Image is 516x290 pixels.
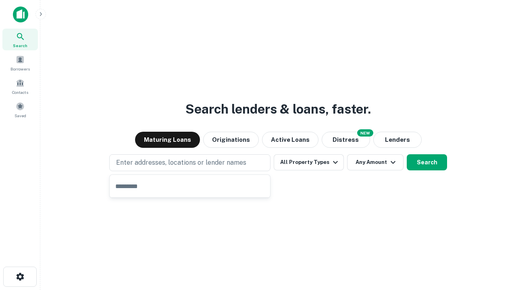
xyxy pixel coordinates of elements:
button: Lenders [373,132,422,148]
span: Saved [15,112,26,119]
span: Borrowers [10,66,30,72]
button: Active Loans [262,132,318,148]
button: Search distressed loans with lien and other non-mortgage details. [322,132,370,148]
button: Maturing Loans [135,132,200,148]
img: capitalize-icon.png [13,6,28,23]
p: Enter addresses, locations or lender names [116,158,246,168]
button: Originations [203,132,259,148]
iframe: Chat Widget [476,226,516,264]
div: NEW [357,129,373,137]
a: Saved [2,99,38,120]
h3: Search lenders & loans, faster. [185,99,371,119]
a: Borrowers [2,52,38,74]
button: Search [407,154,447,170]
a: Contacts [2,75,38,97]
button: Enter addresses, locations or lender names [109,154,270,171]
button: All Property Types [274,154,344,170]
span: Search [13,42,27,49]
button: Any Amount [347,154,404,170]
a: Search [2,29,38,50]
span: Contacts [12,89,28,95]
